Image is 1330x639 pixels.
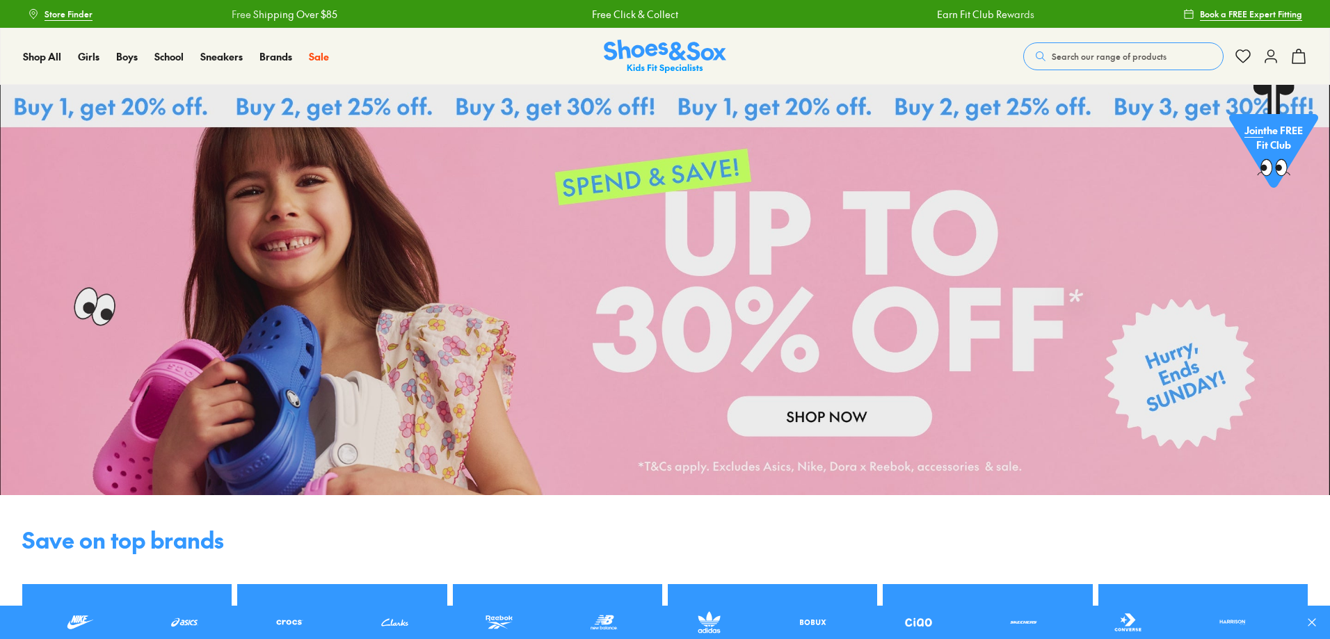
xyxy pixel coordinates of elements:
a: Shop All [23,49,61,64]
a: School [154,49,184,64]
span: Sale [309,49,329,63]
span: Sneakers [200,49,243,63]
a: Store Finder [28,1,93,26]
span: Search our range of products [1052,50,1167,63]
a: Girls [78,49,99,64]
a: Book a FREE Expert Fitting [1183,1,1302,26]
a: Brands [259,49,292,64]
span: Girls [78,49,99,63]
button: Search our range of products [1023,42,1224,70]
span: Brands [259,49,292,63]
a: Free Shipping Over $85 [191,7,296,22]
a: Free Click & Collect [551,7,637,22]
span: Join [1244,127,1263,140]
span: Shop All [23,49,61,63]
span: Book a FREE Expert Fitting [1200,8,1302,20]
img: SNS_Logo_Responsive.svg [604,40,726,74]
p: the FREE Fit Club [1229,115,1318,167]
span: Store Finder [45,8,93,20]
a: Jointhe FREE Fit Club [1229,84,1318,195]
a: Boys [116,49,138,64]
span: School [154,49,184,63]
a: Shoes & Sox [604,40,726,74]
span: Boys [116,49,138,63]
a: Sneakers [200,49,243,64]
a: Sale [309,49,329,64]
a: Earn Fit Club Rewards [896,7,993,22]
